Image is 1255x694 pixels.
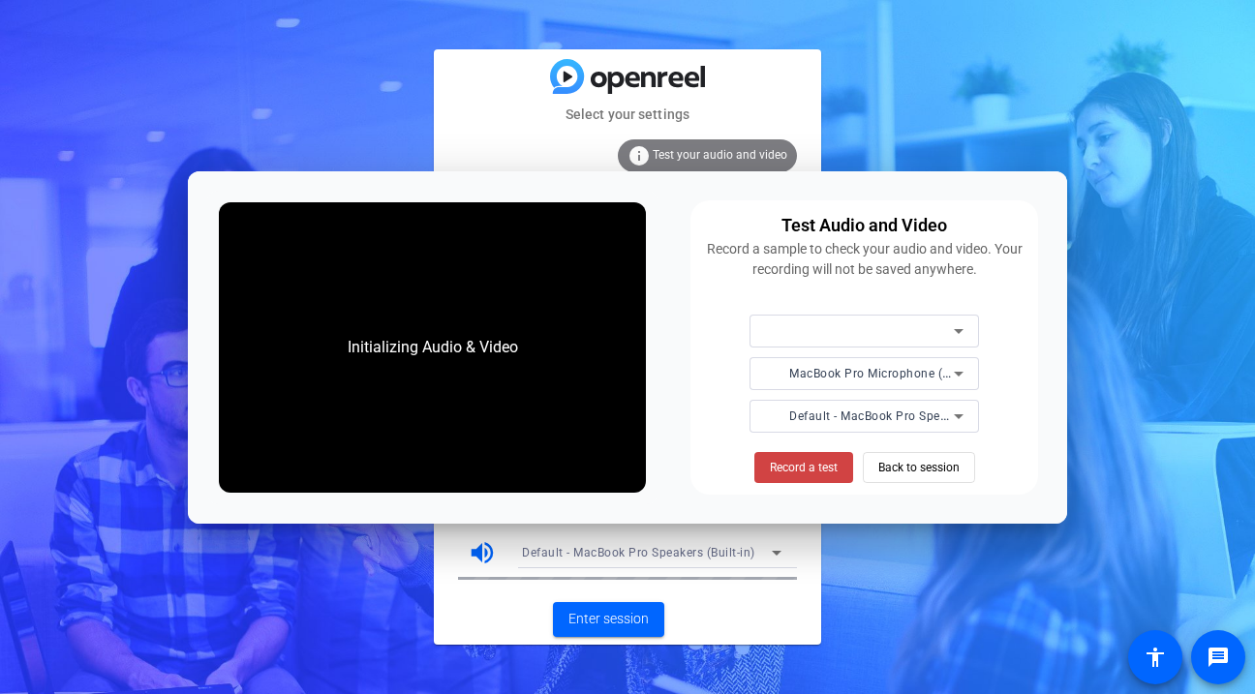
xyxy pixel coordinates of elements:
[1207,646,1230,669] mat-icon: message
[770,459,838,476] span: Record a test
[328,317,537,378] div: Initializing Audio & Video
[789,407,1023,423] span: Default - MacBook Pro Speakers (Built-in)
[878,449,960,486] span: Back to session
[702,239,1025,280] div: Record a sample to check your audio and video. Your recording will not be saved anywhere.
[653,148,787,162] span: Test your audio and video
[468,538,497,567] mat-icon: volume_up
[1144,646,1167,669] mat-icon: accessibility
[568,609,649,629] span: Enter session
[434,104,821,125] mat-card-subtitle: Select your settings
[522,546,755,559] span: Default - MacBook Pro Speakers (Built-in)
[550,59,705,93] img: blue-gradient.svg
[754,452,853,483] button: Record a test
[863,452,975,483] button: Back to session
[789,365,987,380] span: MacBook Pro Microphone (Built-in)
[627,144,651,167] mat-icon: info
[781,212,947,239] div: Test Audio and Video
